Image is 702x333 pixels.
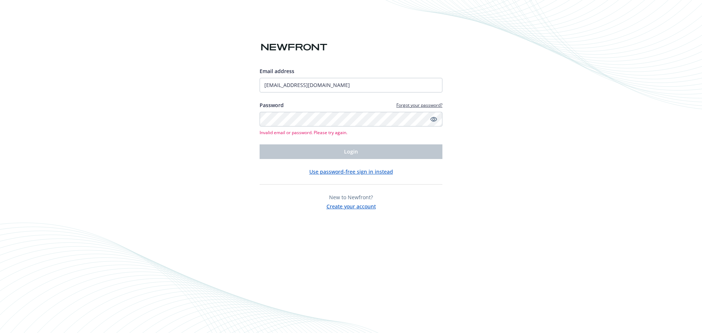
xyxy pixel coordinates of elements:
input: Enter your email [260,78,442,92]
span: Email address [260,68,294,75]
label: Password [260,101,284,109]
a: Show password [429,115,438,124]
a: Forgot your password? [396,102,442,108]
button: Create your account [327,201,376,210]
button: Use password-free sign in instead [309,168,393,175]
input: Enter your password [260,112,442,126]
button: Login [260,144,442,159]
span: New to Newfront? [329,194,373,201]
img: Newfront logo [260,41,329,54]
span: Invalid email or password. Please try again. [260,129,442,136]
span: Login [344,148,358,155]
